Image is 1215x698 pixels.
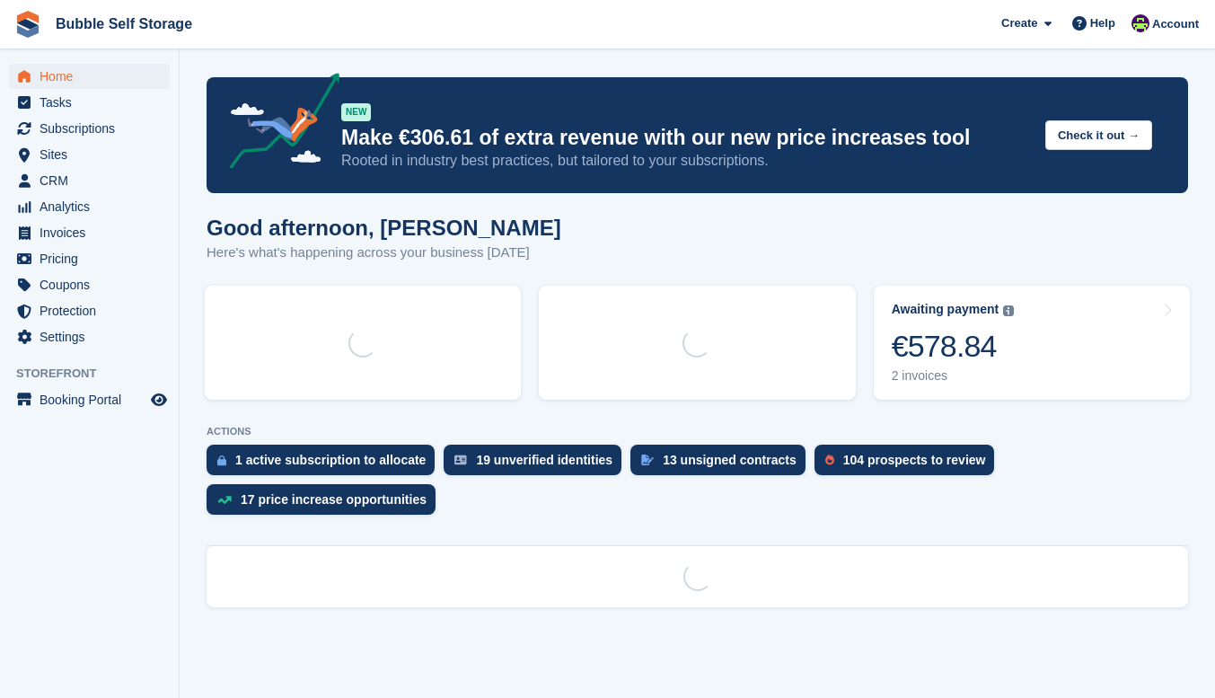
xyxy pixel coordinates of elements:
[217,496,232,504] img: price_increase_opportunities-93ffe204e8149a01c8c9dc8f82e8f89637d9d84a8eef4429ea346261dce0b2c0.svg
[48,9,199,39] a: Bubble Self Storage
[892,328,1015,365] div: €578.84
[9,220,170,245] a: menu
[207,243,561,263] p: Here's what's happening across your business [DATE]
[825,455,834,465] img: prospect-51fa495bee0391a8d652442698ab0144808aea92771e9ea1ae160a38d050c398.svg
[874,286,1190,400] a: Awaiting payment €578.84 2 invoices
[9,298,170,323] a: menu
[1090,14,1115,32] span: Help
[9,90,170,115] a: menu
[9,142,170,167] a: menu
[630,445,814,484] a: 13 unsigned contracts
[1001,14,1037,32] span: Create
[40,168,147,193] span: CRM
[207,216,561,240] h1: Good afternoon, [PERSON_NAME]
[148,389,170,411] a: Preview store
[814,445,1004,484] a: 104 prospects to review
[9,387,170,412] a: menu
[40,246,147,271] span: Pricing
[454,455,467,465] img: verify_identity-adf6edd0f0f0b5bbfe63781bf79b02c33cf7c696d77639b501bdc392416b5a36.svg
[40,324,147,349] span: Settings
[9,64,170,89] a: menu
[9,246,170,271] a: menu
[241,492,427,507] div: 17 price increase opportunities
[1152,15,1199,33] span: Account
[14,11,41,38] img: stora-icon-8386f47178a22dfd0bd8f6a31ec36ba5ce8667c1dd55bd0f319d3a0aa187defe.svg
[9,324,170,349] a: menu
[40,298,147,323] span: Protection
[444,445,630,484] a: 19 unverified identities
[40,90,147,115] span: Tasks
[215,73,340,175] img: price-adjustments-announcement-icon-8257ccfd72463d97f412b2fc003d46551f7dbcb40ab6d574587a9cd5c0d94...
[9,116,170,141] a: menu
[843,453,986,467] div: 104 prospects to review
[476,453,612,467] div: 19 unverified identities
[207,445,444,484] a: 1 active subscription to allocate
[341,151,1031,171] p: Rooted in industry best practices, but tailored to your subscriptions.
[9,272,170,297] a: menu
[892,302,999,317] div: Awaiting payment
[1131,14,1149,32] img: Tom Gilmore
[40,272,147,297] span: Coupons
[40,116,147,141] span: Subscriptions
[341,125,1031,151] p: Make €306.61 of extra revenue with our new price increases tool
[16,365,179,383] span: Storefront
[207,484,445,524] a: 17 price increase opportunities
[892,368,1015,384] div: 2 invoices
[207,426,1188,437] p: ACTIONS
[40,220,147,245] span: Invoices
[663,453,797,467] div: 13 unsigned contracts
[1003,305,1014,316] img: icon-info-grey-7440780725fd019a000dd9b08b2336e03edf1995a4989e88bcd33f0948082b44.svg
[9,168,170,193] a: menu
[1045,120,1152,150] button: Check it out →
[40,194,147,219] span: Analytics
[235,453,426,467] div: 1 active subscription to allocate
[217,455,226,466] img: active_subscription_to_allocate_icon-d502201f5373d7db506a760aba3b589e785aa758c864c3986d89f69b8ff3...
[9,194,170,219] a: menu
[40,142,147,167] span: Sites
[641,455,654,465] img: contract_signature_icon-13c848040528278c33f63329250d36e43548de30e8caae1d1a13099fd9432cc5.svg
[341,103,371,121] div: NEW
[40,64,147,89] span: Home
[40,387,147,412] span: Booking Portal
